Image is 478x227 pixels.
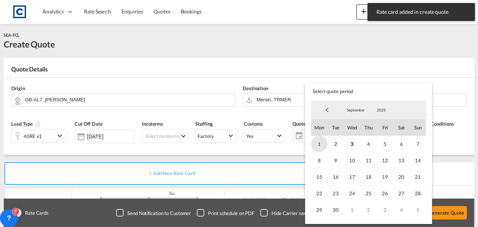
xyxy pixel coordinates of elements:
span: Mon [311,119,328,136]
span: Rate card added in create quote [374,8,468,16]
span: Select quote period [305,83,432,95]
span: Thu [360,119,377,136]
span: September [344,107,368,113]
md-select: Year: 2025 [369,104,394,116]
span: Sat [393,119,410,136]
span: Tue [328,119,344,136]
span: 2025 [369,107,393,113]
span: Previous Month [320,102,335,117]
span: Wed [344,119,360,136]
md-select: Month: September [343,104,369,116]
span: Sun [410,119,426,136]
span: Fri [377,119,393,136]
